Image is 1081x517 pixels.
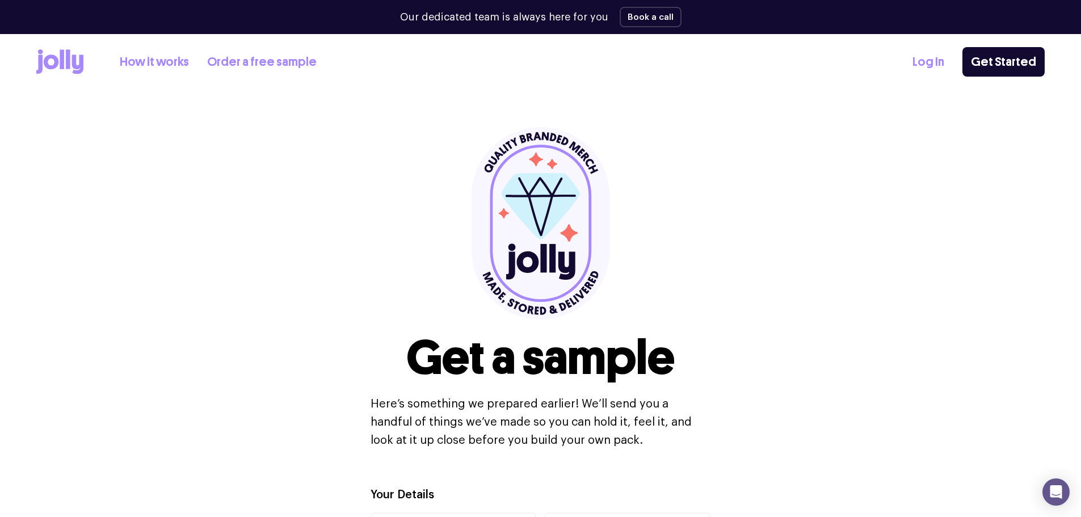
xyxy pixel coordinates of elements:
a: Get Started [962,47,1045,77]
label: Your Details [371,487,434,503]
a: Order a free sample [207,53,317,72]
a: How it works [120,53,189,72]
h1: Get a sample [406,334,675,381]
button: Book a call [620,7,682,27]
a: Log In [912,53,944,72]
div: Open Intercom Messenger [1042,478,1070,506]
p: Here’s something we prepared earlier! We’ll send you a handful of things we’ve made so you can ho... [371,395,711,449]
p: Our dedicated team is always here for you [400,10,608,25]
